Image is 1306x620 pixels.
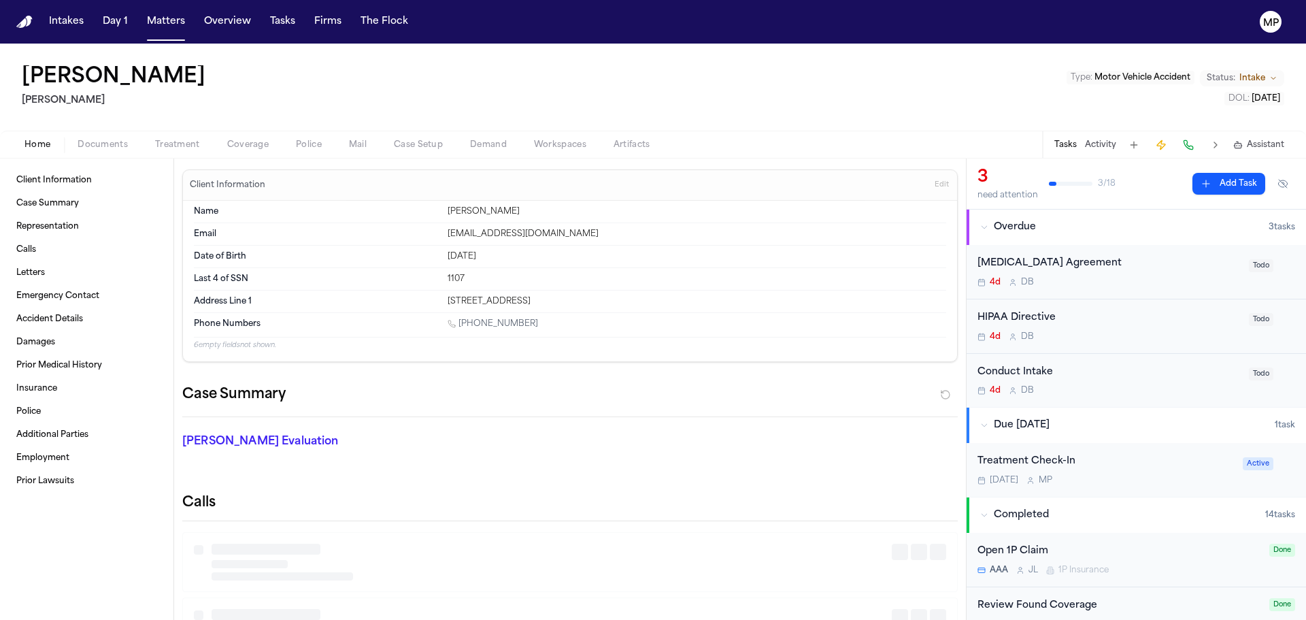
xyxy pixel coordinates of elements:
[11,424,163,446] a: Additional Parties
[22,65,205,90] h1: [PERSON_NAME]
[182,434,430,450] p: [PERSON_NAME] Evaluation
[1269,544,1295,557] span: Done
[990,565,1008,576] span: AAA
[967,299,1306,354] div: Open task: HIPAA Directive
[1239,73,1265,84] span: Intake
[994,221,1036,234] span: Overdue
[448,206,946,217] div: [PERSON_NAME]
[194,340,946,350] p: 6 empty fields not shown.
[1228,95,1250,103] span: DOL :
[967,443,1306,497] div: Open task: Treatment Check-In
[1271,173,1295,195] button: Hide completed tasks (⌘⇧H)
[194,251,439,262] dt: Date of Birth
[24,140,50,150] span: Home
[1200,70,1284,86] button: Change status from Intake
[1021,331,1034,342] span: D B
[227,140,269,150] span: Coverage
[16,16,33,29] img: Finch Logo
[141,10,190,34] button: Matters
[1275,420,1295,431] span: 1 task
[1067,71,1194,84] button: Edit Type: Motor Vehicle Accident
[1269,222,1295,233] span: 3 task s
[1054,140,1077,150] button: Tasks
[977,544,1261,559] div: Open 1P Claim
[977,167,1038,189] div: 3
[967,408,1306,443] button: Due [DATE]1task
[1179,135,1198,154] button: Make a Call
[1021,277,1034,288] span: D B
[78,140,128,150] span: Documents
[1058,565,1109,576] span: 1P Insurance
[44,10,89,34] button: Intakes
[990,277,1001,288] span: 4d
[1021,385,1034,396] span: D B
[1071,74,1092,82] span: Type :
[394,140,443,150] span: Case Setup
[11,216,163,238] a: Representation
[11,355,163,376] a: Prior Medical History
[1094,74,1190,82] span: Motor Vehicle Accident
[11,285,163,307] a: Emergency Contact
[1249,313,1273,326] span: Todo
[187,180,268,191] h3: Client Information
[11,470,163,492] a: Prior Lawsuits
[1028,565,1038,576] span: J L
[470,140,507,150] span: Demand
[967,245,1306,299] div: Open task: Retainer Agreement
[11,308,163,330] a: Accident Details
[1124,135,1143,154] button: Add Task
[16,16,33,29] a: Home
[194,274,439,284] dt: Last 4 of SSN
[1252,95,1280,103] span: [DATE]
[182,493,958,512] h2: Calls
[355,10,414,34] button: The Flock
[22,65,205,90] button: Edit matter name
[994,508,1049,522] span: Completed
[448,251,946,262] div: [DATE]
[11,331,163,353] a: Damages
[448,274,946,284] div: 1107
[1265,510,1295,521] span: 14 task s
[11,169,163,191] a: Client Information
[194,319,261,329] span: Phone Numbers
[1249,368,1273,380] span: Todo
[1269,598,1295,611] span: Done
[296,140,322,150] span: Police
[931,174,953,196] button: Edit
[349,140,367,150] span: Mail
[265,10,301,34] button: Tasks
[1233,140,1284,150] button: Assistant
[977,454,1235,470] div: Treatment Check-In
[534,140,586,150] span: Workspaces
[448,229,946,240] div: [EMAIL_ADDRESS][DOMAIN_NAME]
[977,256,1241,272] div: [MEDICAL_DATA] Agreement
[1207,73,1235,84] span: Status:
[11,401,163,423] a: Police
[194,229,439,240] dt: Email
[1249,259,1273,272] span: Todo
[977,365,1241,380] div: Conduct Intake
[1152,135,1171,154] button: Create Immediate Task
[194,206,439,217] dt: Name
[199,10,256,34] button: Overview
[1247,140,1284,150] span: Assistant
[1224,92,1284,105] button: Edit DOL: 2025-08-03
[309,10,347,34] button: Firms
[448,296,946,307] div: [STREET_ADDRESS]
[11,378,163,399] a: Insurance
[11,239,163,261] a: Calls
[97,10,133,34] button: Day 1
[614,140,650,150] span: Artifacts
[448,319,538,329] a: Call 1 (213) 479-8118
[1243,457,1273,470] span: Active
[990,475,1018,486] span: [DATE]
[1192,173,1265,195] button: Add Task
[182,384,286,406] h2: Case Summary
